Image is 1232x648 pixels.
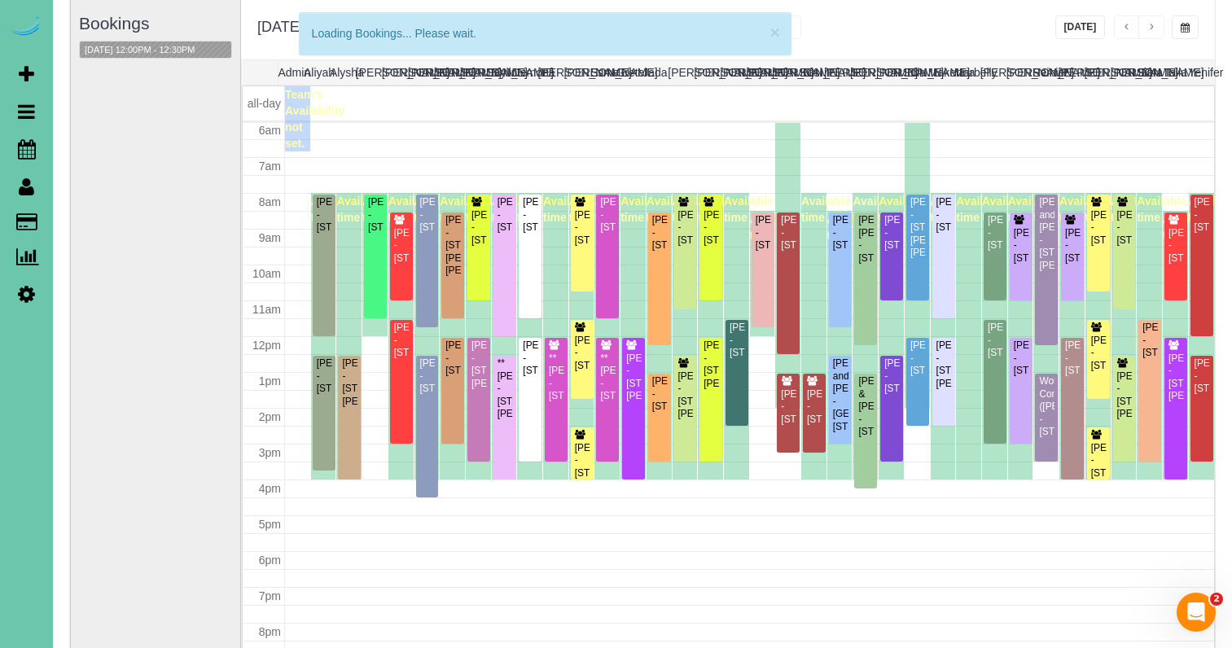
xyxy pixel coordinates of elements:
span: Available time [801,195,851,224]
div: [PERSON_NAME] - [STREET_ADDRESS] [522,339,538,377]
span: 10am [252,267,281,280]
th: Jada [642,60,668,85]
th: Daylin [486,60,512,85]
div: [PERSON_NAME] - [STREET_ADDRESS] [651,375,668,413]
span: 11am [252,303,281,316]
iframe: Intercom live chat [1177,593,1216,632]
span: Available time [931,195,980,224]
span: Available time [827,212,877,242]
div: [PERSON_NAME] - [STREET_ADDRESS] [1064,339,1081,377]
div: [PERSON_NAME] - [STREET_ADDRESS] [780,388,796,426]
span: Available time [594,195,644,224]
span: Available time [673,195,722,224]
th: Marbelly [954,60,980,85]
div: [PERSON_NAME] - [STREET_ADDRESS] [936,196,952,234]
span: 8pm [259,625,281,638]
th: [PERSON_NAME] [538,60,564,85]
th: [PERSON_NAME] [772,60,798,85]
div: [PERSON_NAME] - [STREET_ADDRESS][PERSON_NAME] [471,339,487,390]
th: Makenna [928,60,954,85]
th: [PERSON_NAME] [434,60,460,85]
div: [PERSON_NAME] - [STREET_ADDRESS] [574,209,590,247]
th: [PERSON_NAME] [356,60,382,85]
div: [PERSON_NAME] - [STREET_ADDRESS] [883,214,900,252]
div: [PERSON_NAME] - [STREET_ADDRESS] [1142,322,1158,359]
div: [PERSON_NAME] - [STREET_ADDRESS] [1194,357,1211,395]
span: Available time [698,195,748,224]
span: Available time [388,195,438,224]
span: Available time [1008,195,1058,224]
div: [PERSON_NAME] - [STREET_ADDRESS] [677,209,694,247]
span: Team's Availability not set. [285,88,344,150]
span: Available time [956,195,1006,224]
th: [PERSON_NAME] [1111,60,1137,85]
div: [PERSON_NAME] - [STREET_ADDRESS] [987,214,1003,252]
div: **[PERSON_NAME] - [STREET_ADDRESS] [548,352,564,403]
div: [PERSON_NAME] - [STREET_ADDRESS] [599,196,616,234]
div: [PERSON_NAME] - [STREET_ADDRESS][PERSON_NAME] [703,339,719,390]
div: [PERSON_NAME] - [STREET_ADDRESS] [445,339,461,377]
th: [PERSON_NAME] [1006,60,1033,85]
th: Demona [512,60,538,85]
div: [PERSON_NAME] - [STREET_ADDRESS][PERSON_NAME][PERSON_NAME] [910,196,926,259]
span: Available time [853,195,902,224]
th: [PERSON_NAME] [720,60,746,85]
div: [PERSON_NAME] - [STREET_ADDRESS] [806,388,822,426]
div: [PERSON_NAME] [PERSON_NAME] - [STREET_ADDRESS] [857,214,874,265]
div: [PERSON_NAME] - [STREET_ADDRESS][PERSON_NAME] [1168,352,1184,403]
span: Available time [569,195,619,224]
th: [PERSON_NAME] [460,60,486,85]
span: Available time [362,195,412,224]
span: Available time [440,195,489,224]
div: [PERSON_NAME] - [STREET_ADDRESS] [419,196,436,234]
span: 7am [259,160,281,173]
span: Available time [311,195,361,224]
th: [PERSON_NAME] [980,60,1006,85]
div: [PERSON_NAME] - [STREET_ADDRESS] [729,322,745,359]
div: [PERSON_NAME] and [PERSON_NAME] - [GEOGRAPHIC_DATA][STREET_ADDRESS] [832,357,848,433]
div: [PERSON_NAME] - [STREET_ADDRESS] [393,227,410,265]
button: [DATE] 12:00PM - 12:30PM [80,42,200,59]
div: [PERSON_NAME] - [STREET_ADDRESS][PERSON_NAME] [936,339,952,390]
div: [PERSON_NAME] - [STREET_ADDRESS] [316,357,332,395]
div: [PERSON_NAME] - [STREET_ADDRESS][PERSON_NAME] [1116,370,1133,421]
div: [PERSON_NAME] - [STREET_ADDRESS] [780,214,796,252]
div: [PERSON_NAME] - [STREET_ADDRESS] [316,196,332,234]
div: [PERSON_NAME] - [STREET_ADDRESS] [883,357,900,395]
th: Alysha [330,60,356,85]
th: Aliyah [304,60,330,85]
span: 7pm [259,589,281,602]
span: Available time [414,195,464,224]
th: [PERSON_NAME] [876,60,902,85]
div: [PERSON_NAME] - [STREET_ADDRESS] [393,322,410,359]
th: [PERSON_NAME] [563,60,590,85]
span: Available time [879,195,928,224]
th: [PERSON_NAME] [850,60,876,85]
span: 2 [1210,593,1223,606]
span: Available time [1059,195,1109,224]
th: [PERSON_NAME] [382,60,408,85]
th: Admin [278,60,304,85]
div: [PERSON_NAME] - [STREET_ADDRESS][PERSON_NAME] [625,352,642,403]
div: [PERSON_NAME] - [STREET_ADDRESS] [1090,209,1107,247]
h3: Bookings [79,14,232,33]
span: 2pm [259,410,281,423]
div: [PERSON_NAME] - [STREET_ADDRESS][PERSON_NAME] [341,357,357,408]
div: [PERSON_NAME] - [STREET_ADDRESS] [1090,335,1107,372]
div: Wolf Construction ([PERSON_NAME]) - [STREET_ADDRESS] [1038,375,1054,438]
div: [PERSON_NAME] - [STREET_ADDRESS][PERSON_NAME][PERSON_NAME] [445,214,461,277]
span: Available time [724,195,774,224]
a: Automaid Logo [10,16,42,39]
span: Available time [1111,195,1161,224]
th: Yenifer [1188,60,1214,85]
div: [PERSON_NAME] - [STREET_ADDRESS] [367,196,384,234]
div: [PERSON_NAME] & [PERSON_NAME] - [STREET_ADDRESS] [857,375,874,438]
div: [PERSON_NAME] - [STREET_ADDRESS] [471,209,487,247]
div: [PERSON_NAME] - [STREET_ADDRESS] [1116,209,1133,247]
div: [PERSON_NAME] - [STREET_ADDRESS] [832,214,848,252]
th: Gretel [616,60,642,85]
span: Available time [517,195,567,224]
span: Available time [750,212,800,242]
span: 5pm [259,518,281,531]
div: [PERSON_NAME] - [STREET_ADDRESS] [1090,442,1107,479]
